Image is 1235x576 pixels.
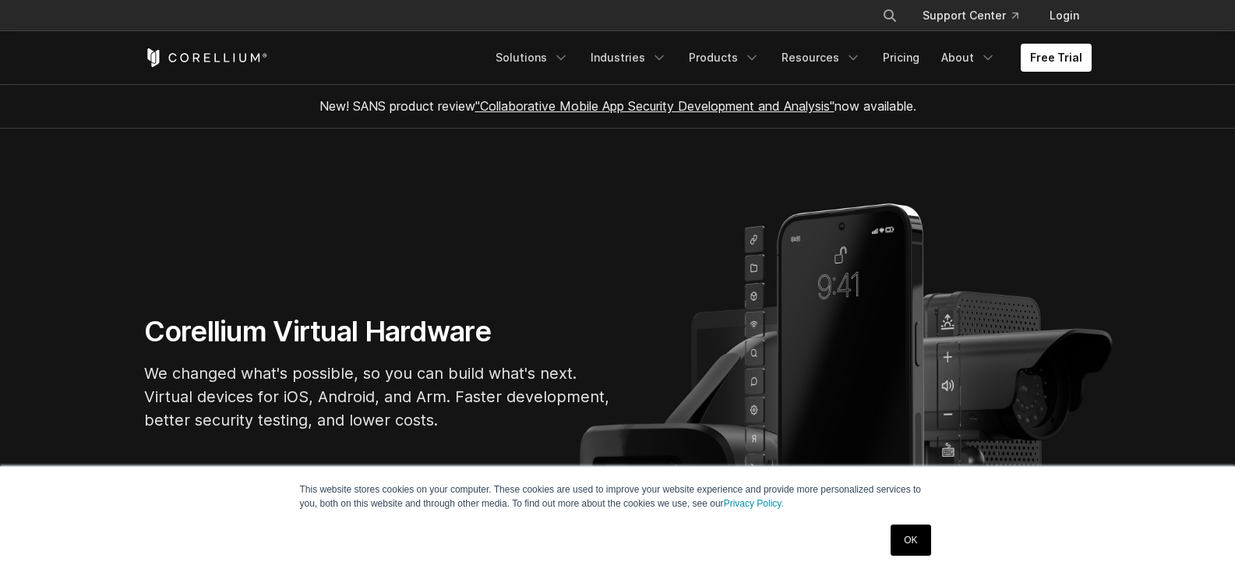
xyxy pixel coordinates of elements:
a: Solutions [486,44,578,72]
a: Corellium Home [144,48,268,67]
div: Navigation Menu [486,44,1092,72]
p: We changed what's possible, so you can build what's next. Virtual devices for iOS, Android, and A... [144,362,612,432]
a: Resources [772,44,870,72]
p: This website stores cookies on your computer. These cookies are used to improve your website expe... [300,482,936,511]
a: "Collaborative Mobile App Security Development and Analysis" [475,98,835,114]
a: Free Trial [1021,44,1092,72]
a: OK [891,525,930,556]
button: Search [876,2,904,30]
a: Privacy Policy. [724,498,784,509]
a: Industries [581,44,676,72]
a: About [932,44,1005,72]
span: New! SANS product review now available. [319,98,916,114]
a: Login [1037,2,1092,30]
h1: Corellium Virtual Hardware [144,314,612,349]
a: Pricing [873,44,929,72]
a: Support Center [910,2,1031,30]
div: Navigation Menu [863,2,1092,30]
a: Products [679,44,769,72]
